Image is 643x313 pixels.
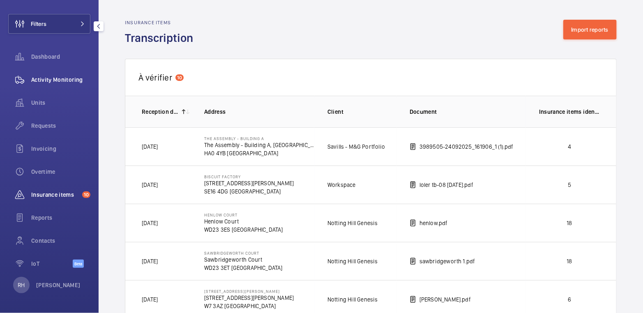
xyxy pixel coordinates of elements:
[204,149,314,157] p: HA0 4YB [GEOGRAPHIC_DATA]
[539,108,600,116] p: Insurance items identified
[8,14,90,34] button: Filters
[31,145,90,153] span: Invoicing
[419,143,514,151] p: 3989505-24092025_161906_1 (1).pdf
[419,219,448,227] p: henlow.pdf
[31,260,73,268] span: IoT
[175,74,184,81] span: 10
[142,257,158,265] p: [DATE]
[539,295,600,304] p: 6
[142,143,158,151] p: [DATE]
[204,217,283,226] p: Henlow Court
[539,257,600,265] p: 18
[327,257,378,265] p: Notting Hill Genesis
[31,122,90,130] span: Requests
[419,295,471,304] p: [PERSON_NAME].pdf
[419,181,473,189] p: loler tb-08 [DATE].pdf
[125,20,198,25] h2: Insurance items
[563,20,617,39] button: Import reports
[327,181,356,189] p: Workspace
[142,181,158,189] p: [DATE]
[539,219,600,227] p: 18
[327,108,396,116] p: Client
[204,226,283,234] p: WD23 3ES [GEOGRAPHIC_DATA]
[31,76,90,84] span: Activity Monitoring
[204,212,283,217] p: Henlow Court
[31,168,90,176] span: Overtime
[82,191,90,198] span: 10
[31,20,46,28] span: Filters
[36,281,81,289] p: [PERSON_NAME]
[327,143,385,151] p: Savills - M&G Portfolio
[204,136,314,141] p: The Assembly - Building A
[125,30,198,46] h1: Transcription
[204,141,314,149] p: The Assembly - Building A, [GEOGRAPHIC_DATA]
[204,255,283,264] p: Sawbridgeworth Court
[204,251,283,255] p: Sawbridgeworth Court
[73,260,84,268] span: Beta
[204,174,294,179] p: Biscuit Factory
[204,108,314,116] p: Address
[204,302,294,310] p: W7 3AZ [GEOGRAPHIC_DATA]
[539,143,600,151] p: 4
[539,181,600,189] p: 5
[204,264,283,272] p: WD23 3ET [GEOGRAPHIC_DATA]
[204,187,294,196] p: SE16 4DG [GEOGRAPHIC_DATA]
[204,294,294,302] p: [STREET_ADDRESS][PERSON_NAME]
[142,295,158,304] p: [DATE]
[31,214,90,222] span: Reports
[204,289,294,294] p: [STREET_ADDRESS][PERSON_NAME]
[327,219,378,227] p: Notting Hill Genesis
[18,281,25,289] p: RH
[31,191,79,199] span: Insurance items
[419,257,475,265] p: sawbridgeworth 1.pdf
[327,295,378,304] p: Notting Hill Genesis
[142,108,179,116] p: Reception date
[142,219,158,227] p: [DATE]
[31,237,90,245] span: Contacts
[138,72,172,83] span: À vérifier
[31,53,90,61] span: Dashboard
[31,99,90,107] span: Units
[410,108,526,116] p: Document
[204,179,294,187] p: [STREET_ADDRESS][PERSON_NAME]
